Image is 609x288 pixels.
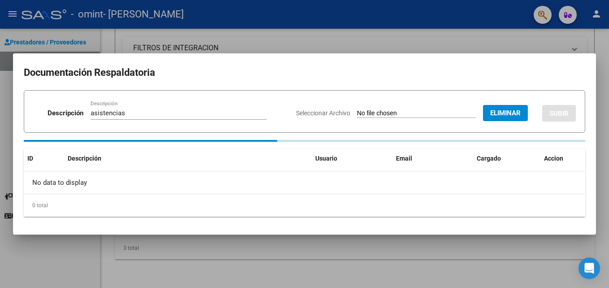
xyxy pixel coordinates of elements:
[315,155,337,162] span: Usuario
[473,149,540,168] datatable-header-cell: Cargado
[24,64,585,81] h2: Documentación Respaldatoria
[483,105,528,121] button: Eliminar
[312,149,392,168] datatable-header-cell: Usuario
[542,105,576,122] button: SUBIR
[27,155,33,162] span: ID
[477,155,501,162] span: Cargado
[549,109,569,118] span: SUBIR
[24,149,64,168] datatable-header-cell: ID
[579,257,600,279] div: Open Intercom Messenger
[24,194,585,217] div: 0 total
[48,108,83,118] p: Descripción
[396,155,412,162] span: Email
[68,155,101,162] span: Descripción
[540,149,585,168] datatable-header-cell: Accion
[544,155,563,162] span: Accion
[296,109,350,117] span: Seleccionar Archivo
[490,109,521,117] span: Eliminar
[64,149,312,168] datatable-header-cell: Descripción
[24,171,585,194] div: No data to display
[392,149,473,168] datatable-header-cell: Email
